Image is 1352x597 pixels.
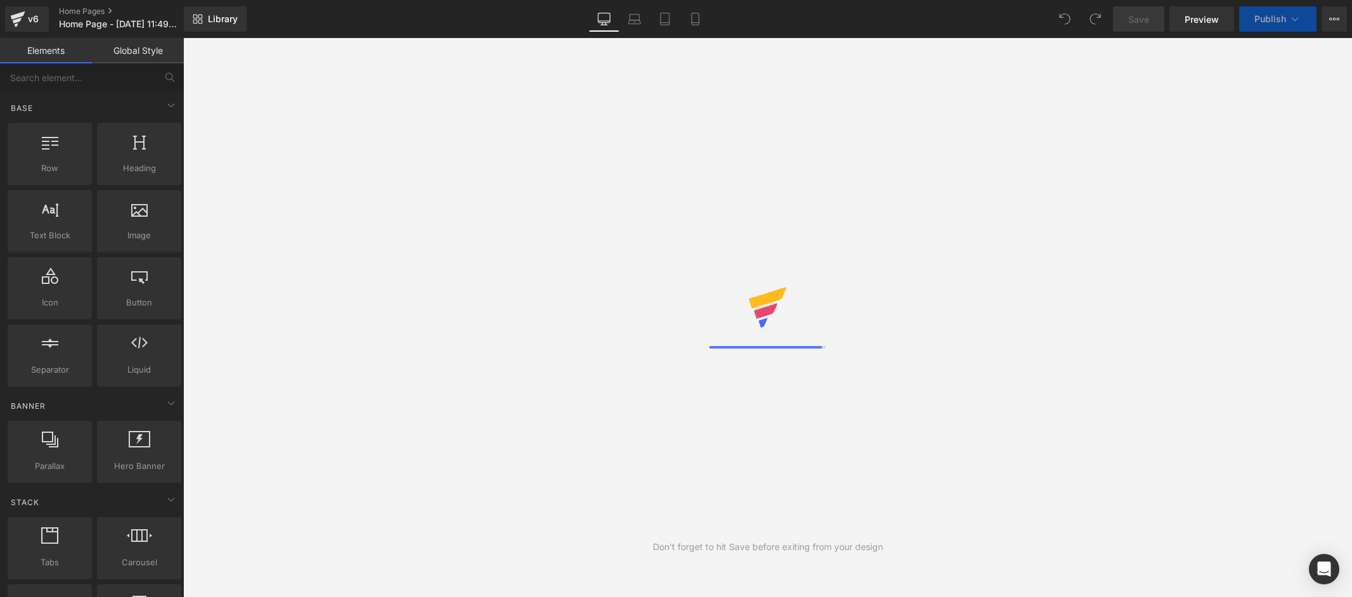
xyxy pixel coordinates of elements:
[5,6,49,32] a: v6
[11,363,88,376] span: Separator
[1169,6,1234,32] a: Preview
[1322,6,1347,32] button: More
[59,19,177,29] span: Home Page - [DATE] 11:49:23
[619,6,650,32] a: Laptop
[101,296,177,309] span: Button
[11,459,88,473] span: Parallax
[1128,13,1149,26] span: Save
[101,556,177,569] span: Carousel
[92,38,184,63] a: Global Style
[101,162,177,175] span: Heading
[1309,554,1339,584] div: Open Intercom Messenger
[25,11,41,27] div: v6
[101,363,177,376] span: Liquid
[1083,6,1108,32] button: Redo
[1052,6,1078,32] button: Undo
[10,400,47,412] span: Banner
[1239,6,1317,32] button: Publish
[101,229,177,242] span: Image
[184,6,247,32] a: New Library
[10,496,41,508] span: Stack
[59,6,202,16] a: Home Pages
[101,459,177,473] span: Hero Banner
[1185,13,1219,26] span: Preview
[680,6,711,32] a: Mobile
[1254,14,1286,24] span: Publish
[589,6,619,32] a: Desktop
[10,102,34,114] span: Base
[11,556,88,569] span: Tabs
[11,229,88,242] span: Text Block
[208,13,238,25] span: Library
[653,540,883,554] div: Don't forget to hit Save before exiting from your design
[650,6,680,32] a: Tablet
[11,162,88,175] span: Row
[11,296,88,309] span: Icon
